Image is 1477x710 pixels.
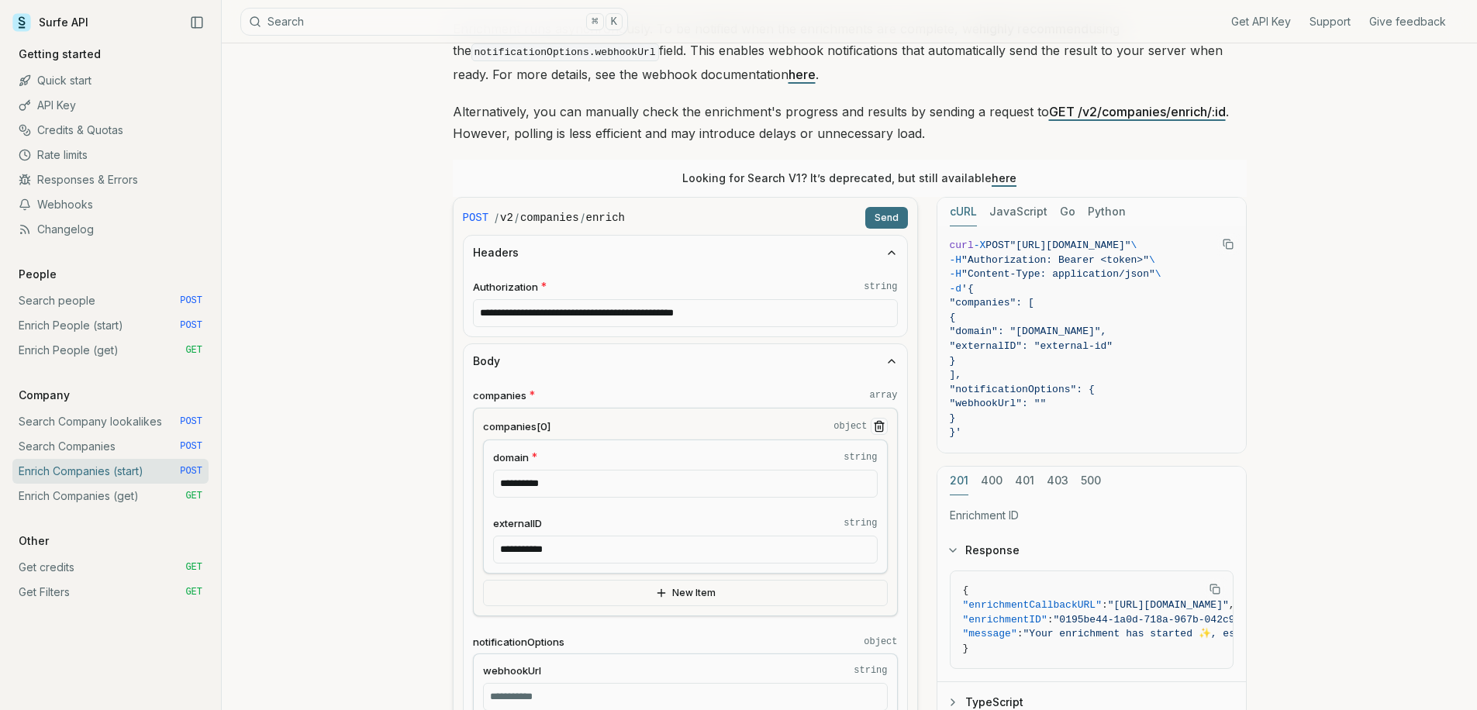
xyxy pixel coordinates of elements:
span: GET [185,344,202,357]
span: } [950,412,956,424]
span: "[URL][DOMAIN_NAME]" [1108,599,1229,611]
a: Webhooks [12,192,209,217]
button: 403 [1047,467,1068,495]
span: / [581,210,585,226]
code: string [844,451,877,464]
span: \ [1155,268,1161,280]
span: POST [180,440,202,453]
button: Copy Text [1216,233,1240,256]
span: GET [185,561,202,574]
code: companies [520,210,579,226]
span: Authorization [473,280,538,295]
code: string [844,517,877,529]
button: Remove Item [871,418,888,435]
button: 401 [1015,467,1034,495]
span: "domain": "[DOMAIN_NAME]", [950,326,1107,337]
kbd: K [606,13,623,30]
span: domain [493,450,529,465]
button: New Item [483,580,888,606]
span: "[URL][DOMAIN_NAME]" [1010,240,1131,251]
span: -H [950,268,962,280]
a: GET /v2/companies/enrich/:id [1049,104,1226,119]
span: POST [180,319,202,332]
button: Python [1088,198,1126,226]
kbd: ⌘ [586,13,603,30]
p: People [12,267,63,282]
code: string [864,281,897,293]
span: POST [180,465,202,477]
p: Other [12,533,55,549]
span: companies [473,388,526,403]
p: Enrichment ID [950,508,1234,523]
a: API Key [12,93,209,118]
a: here [789,67,816,82]
button: JavaScript [989,198,1047,226]
code: object [864,636,897,648]
a: here [992,171,1016,184]
button: cURL [950,198,977,226]
a: Get API Key [1231,14,1291,29]
span: "companies": [ [950,297,1034,308]
a: Responses & Errors [12,167,209,192]
a: Give feedback [1369,14,1446,29]
span: externalID [493,516,542,531]
span: GET [185,490,202,502]
span: companies[0] [483,419,550,434]
a: Get Filters GET [12,580,209,605]
button: Go [1060,198,1075,226]
button: Body [464,344,907,378]
a: Enrich Companies (get) GET [12,484,209,508]
button: Copy Text [1203,577,1227,601]
span: -X [974,240,986,251]
span: -H [950,254,962,266]
p: Getting started [12,47,107,62]
code: notificationOptions.webhookUrl [471,43,659,61]
span: notificationOptions [473,635,564,650]
span: "enrichmentID" [963,614,1047,626]
a: Rate limits [12,143,209,167]
span: : [1047,614,1054,626]
button: 400 [981,467,1002,495]
p: Alternatively, you can manually check the enrichment's progress and results by sending a request ... [453,101,1247,144]
span: '{ [961,283,974,295]
span: POST [180,295,202,307]
a: Search Companies POST [12,434,209,459]
span: -d [950,283,962,295]
span: "Authorization: Bearer <token>" [961,254,1149,266]
a: Enrich People (get) GET [12,338,209,363]
span: { [950,312,956,323]
span: "notificationOptions": { [950,384,1095,395]
a: Support [1310,14,1351,29]
span: , [1229,599,1235,611]
span: POST [985,240,1009,251]
a: Quick start [12,68,209,93]
span: : [1017,628,1023,639]
p: Enrichment runs asynchronously. To be notified when the enrichments are complete, we using the fi... [453,18,1247,85]
span: } [963,643,969,654]
span: "Content-Type: application/json" [961,268,1155,280]
span: "enrichmentCallbackURL" [963,599,1102,611]
span: "0195be44-1a0d-718a-967b-042c9d17ffd7" [1054,614,1283,626]
div: Response [937,570,1246,681]
a: Get credits GET [12,555,209,580]
span: "webhookUrl": "" [950,398,1047,409]
span: \ [1131,240,1137,251]
code: enrich [586,210,625,226]
a: Credits & Quotas [12,118,209,143]
span: { [963,584,969,596]
button: Send [865,207,908,229]
code: array [869,389,897,402]
span: POST [180,415,202,428]
span: webhookUrl [483,663,541,678]
span: POST [463,210,489,226]
a: Changelog [12,217,209,242]
code: object [833,420,867,433]
button: Collapse Sidebar [185,11,209,34]
button: 201 [950,467,968,495]
button: Search⌘K [240,8,628,36]
a: Enrich Companies (start) POST [12,459,209,484]
span: } [950,355,956,367]
span: \ [1149,254,1155,266]
a: Enrich People (start) POST [12,313,209,338]
span: / [495,210,499,226]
